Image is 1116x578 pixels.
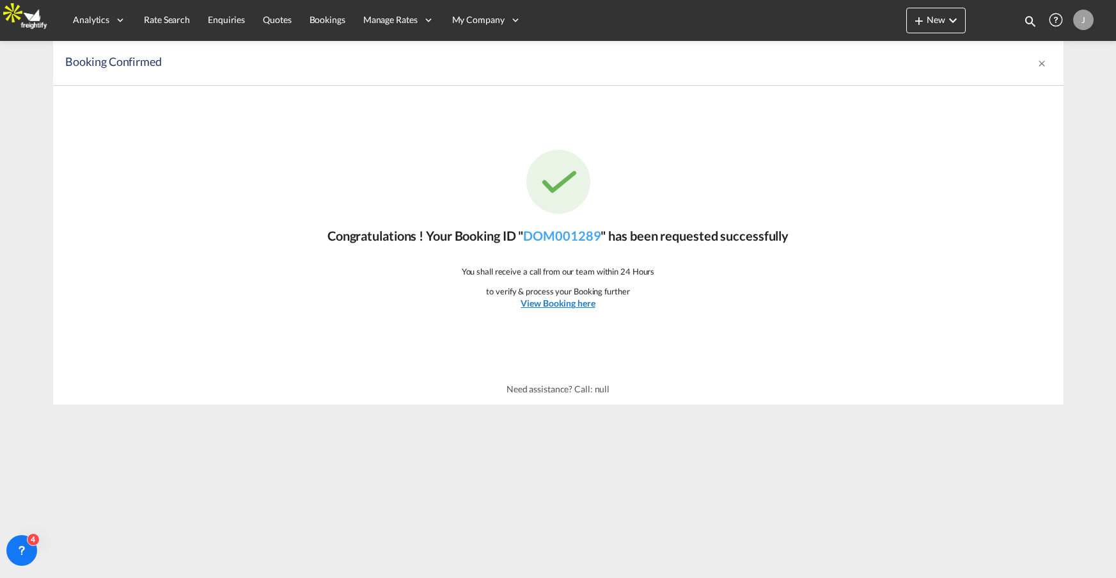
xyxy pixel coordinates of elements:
[486,285,629,297] p: to verify & process your Booking further
[521,298,595,309] u: View Booking here
[327,227,789,245] p: Congratulations ! Your Booking ID " " has been requested successfully
[507,383,609,396] p: Need assistance? Call: null
[523,228,601,243] a: DOM001289
[66,54,854,72] div: Booking Confirmed
[1037,58,1048,68] md-icon: icon-close
[462,266,655,277] p: You shall receive a call from our team within 24 Hours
